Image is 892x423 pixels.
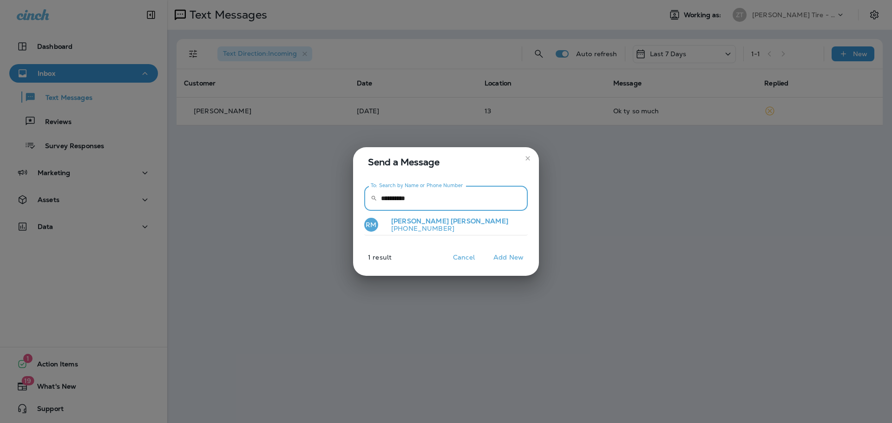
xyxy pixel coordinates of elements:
span: [PERSON_NAME] [391,217,449,225]
label: To: Search by Name or Phone Number [371,182,463,189]
button: Add New [489,250,528,265]
button: Cancel [446,250,481,265]
span: [PERSON_NAME] [451,217,508,225]
button: close [520,151,535,166]
p: [PHONE_NUMBER] [384,225,508,232]
button: RM[PERSON_NAME] [PERSON_NAME][PHONE_NUMBER] [364,215,528,236]
span: Send a Message [368,155,528,169]
div: RM [364,218,378,232]
p: 1 result [349,254,392,268]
